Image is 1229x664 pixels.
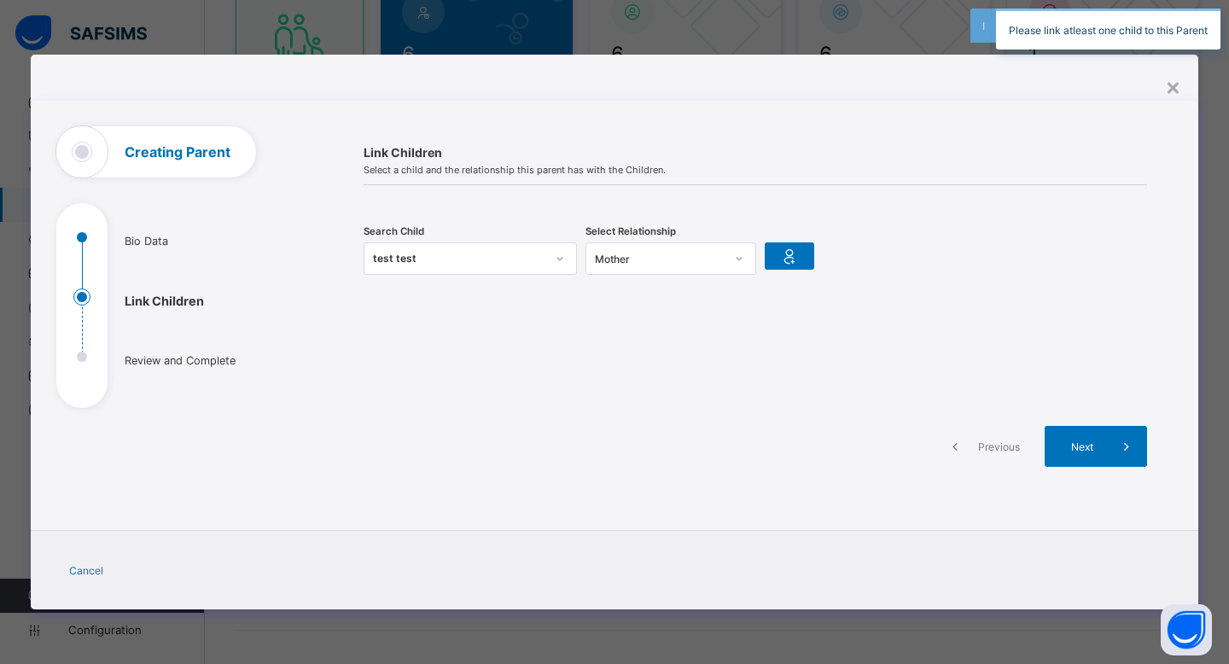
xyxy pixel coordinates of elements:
[996,9,1220,50] div: Please link atleast one child to this Parent
[595,253,725,265] div: Mother
[364,225,424,237] span: Search Child
[69,564,103,577] span: Cancel
[364,164,1147,176] span: Select a child and the relationship this parent has with the Children.
[1165,72,1181,101] div: ×
[125,145,230,159] h1: Creating Parent
[373,250,545,267] div: test test
[976,440,1022,453] span: Previous
[585,225,676,237] span: Select Relationship
[364,145,1147,160] span: Link Children
[1161,604,1212,655] button: Open asap
[31,101,1198,609] div: Creating Parent
[1057,440,1106,453] span: Next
